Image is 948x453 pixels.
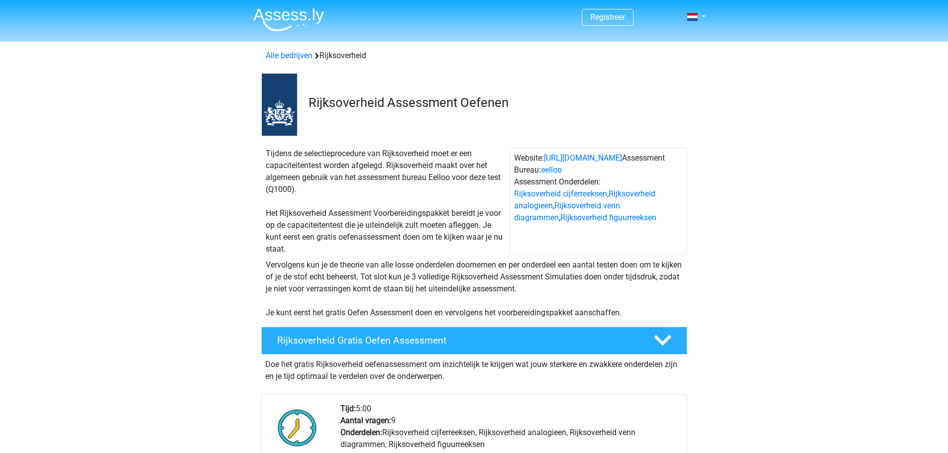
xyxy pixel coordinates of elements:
[514,189,607,198] a: Rijksoverheid cijferreeksen
[514,189,655,210] a: Rijksoverheid analogieen
[266,51,313,60] a: Alle bedrijven
[340,404,356,413] b: Tijd:
[262,50,687,62] div: Rijksoverheid
[262,148,510,255] div: Tijdens de selectieprocedure van Rijksoverheid moet er een capaciteitentest worden afgelegd. Rijk...
[514,201,620,222] a: Rijksoverheid venn diagrammen
[309,95,679,110] h3: Rijksoverheid Assessment Oefenen
[257,327,691,355] a: Rijksoverheid Gratis Oefen Assessment
[272,403,322,453] img: Klok
[541,165,562,175] a: eelloo
[510,148,687,255] div: Website: Assessment Bureau: Assessment Onderdelen: , , ,
[590,12,625,22] a: Registreer
[261,355,687,382] div: Doe het gratis Rijksoverheid oefenassessment om inzichtelijk te krijgen wat jouw sterkere en zwak...
[262,259,687,319] div: Vervolgens kun je de theorie van alle losse onderdelen doornemen en per onderdeel een aantal test...
[253,8,324,31] img: Assessly
[560,213,656,222] a: Rijksoverheid figuurreeksen
[544,153,622,163] a: [URL][DOMAIN_NAME]
[277,335,637,346] h4: Rijksoverheid Gratis Oefen Assessment
[340,416,391,425] b: Aantal vragen:
[340,428,382,437] b: Onderdelen:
